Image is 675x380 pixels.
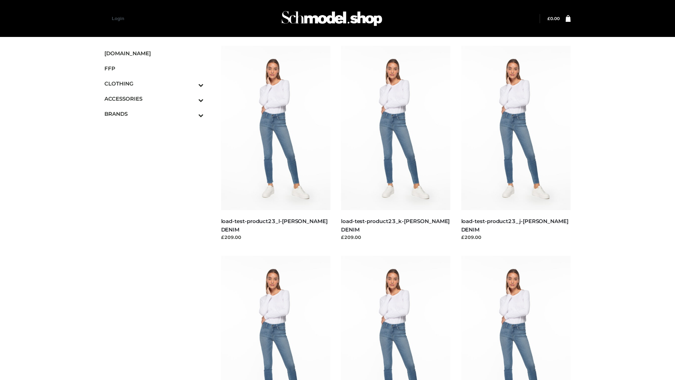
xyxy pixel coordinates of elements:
span: BRANDS [104,110,204,118]
a: £0.00 [547,16,560,21]
a: CLOTHINGToggle Submenu [104,76,204,91]
div: £209.00 [221,234,331,241]
span: FFP [104,64,204,72]
button: Toggle Submenu [179,76,204,91]
img: Schmodel Admin 964 [279,5,385,32]
div: £209.00 [341,234,451,241]
bdi: 0.00 [547,16,560,21]
a: FFP [104,61,204,76]
button: Toggle Submenu [179,91,204,106]
a: [DOMAIN_NAME] [104,46,204,61]
a: ACCESSORIESToggle Submenu [104,91,204,106]
span: [DOMAIN_NAME] [104,49,204,57]
div: £209.00 [461,234,571,241]
a: load-test-product23_l-[PERSON_NAME] DENIM [221,218,328,233]
span: ACCESSORIES [104,95,204,103]
span: CLOTHING [104,80,204,88]
span: £ [547,16,550,21]
button: Toggle Submenu [179,106,204,121]
a: BRANDSToggle Submenu [104,106,204,121]
a: load-test-product23_j-[PERSON_NAME] DENIM [461,218,568,233]
a: load-test-product23_k-[PERSON_NAME] DENIM [341,218,450,233]
a: Login [112,16,124,21]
